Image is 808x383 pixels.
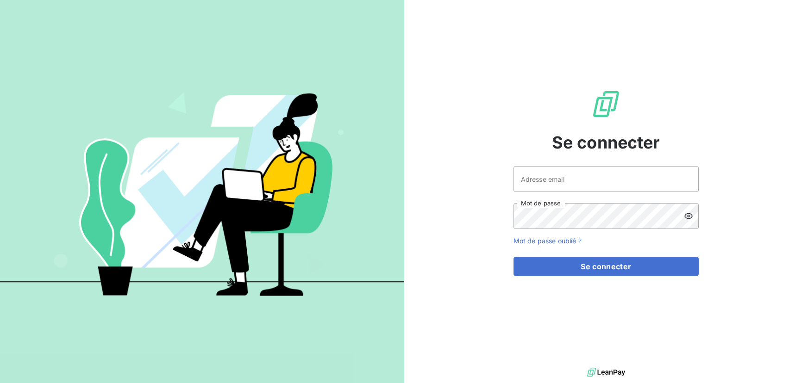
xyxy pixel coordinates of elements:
[587,365,625,379] img: logo
[514,257,699,276] button: Se connecter
[514,237,582,245] a: Mot de passe oublié ?
[552,130,660,155] span: Se connecter
[514,166,699,192] input: placeholder
[591,89,621,119] img: Logo LeanPay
